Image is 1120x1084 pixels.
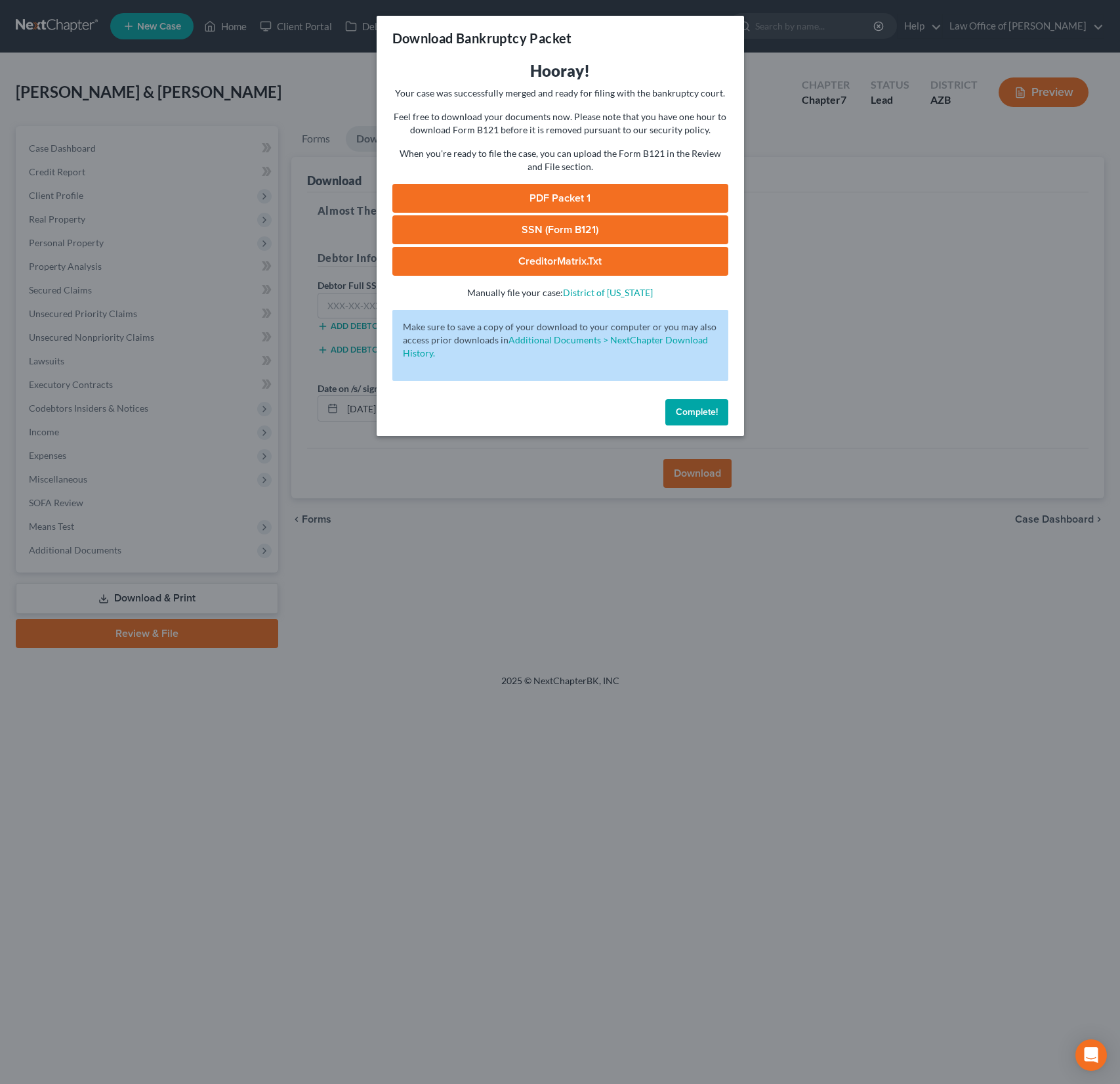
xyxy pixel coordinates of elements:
[403,320,718,360] p: Make sure to save a copy of your download to your computer or you may also access prior downloads in
[403,334,708,358] a: Additional Documents > NextChapter Download History.
[392,60,728,81] h3: Hooray!
[392,247,728,276] a: CreditorMatrix.txt
[392,286,728,299] p: Manually file your case:
[665,399,728,425] button: Complete!
[392,147,728,173] p: When you're ready to file the case, you can upload the Form B121 in the Review and File section.
[392,110,728,137] p: Feel free to download your documents now. Please note that you have one hour to download Form B12...
[392,87,728,100] p: Your case was successfully merged and ready for filing with the bankruptcy court.
[676,406,718,418] span: Complete!
[392,215,728,244] a: SSN (Form B121)
[1075,1039,1107,1071] div: Open Intercom Messenger
[392,184,728,213] a: PDF Packet 1
[563,287,653,298] a: District of [US_STATE]
[392,29,572,47] h3: Download Bankruptcy Packet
